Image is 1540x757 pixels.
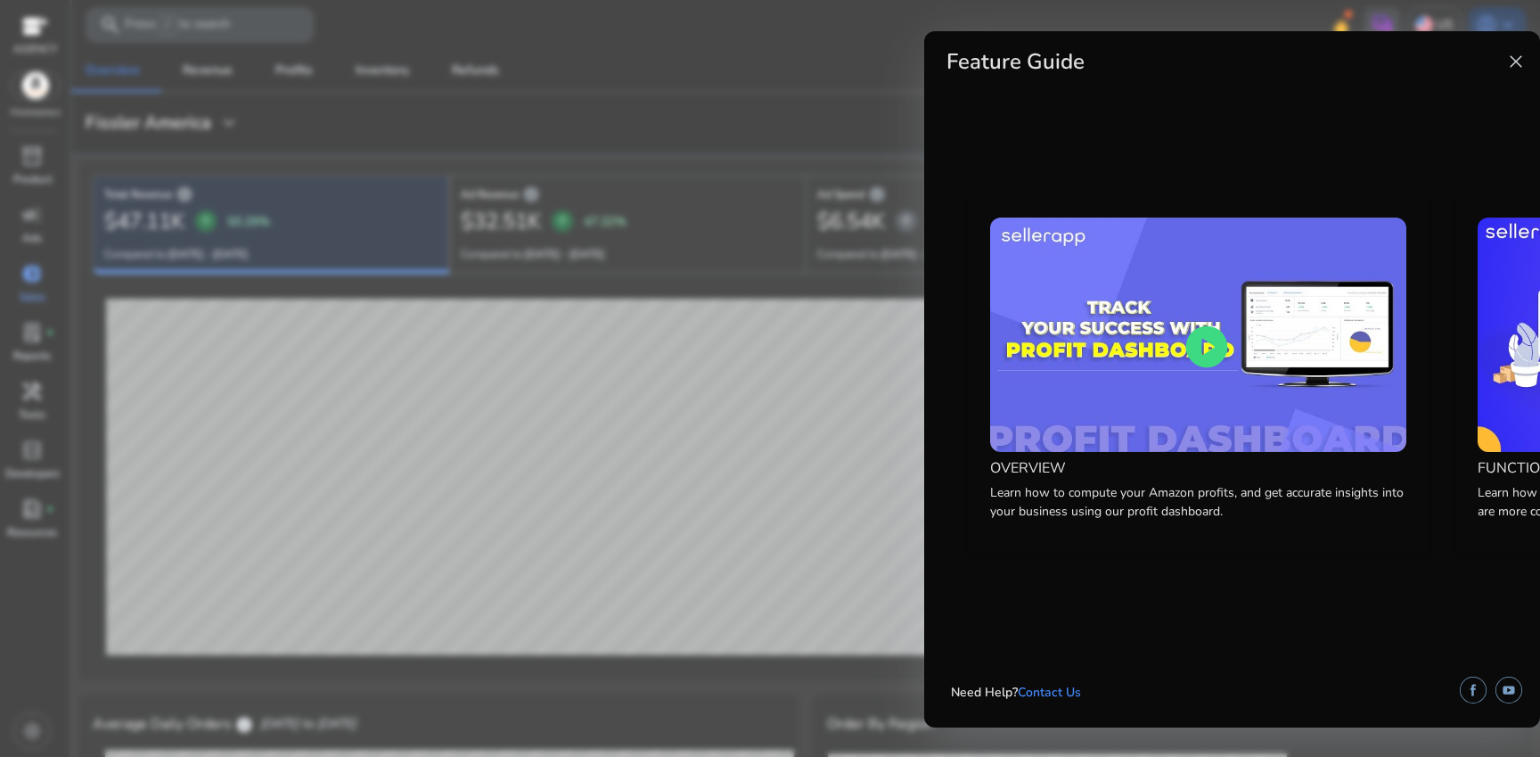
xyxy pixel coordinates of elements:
[951,686,1081,701] h5: Need Help?
[946,49,1085,75] h2: Feature Guide
[1505,51,1527,72] span: close
[1018,684,1081,701] a: Contact Us
[990,460,1406,477] h4: OVERVIEW
[990,483,1406,521] p: Learn how to compute your Amazon profits, and get accurate insights into your business using our ...
[1182,322,1232,372] span: play_circle
[990,218,1406,452] img: sddefault.jpg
